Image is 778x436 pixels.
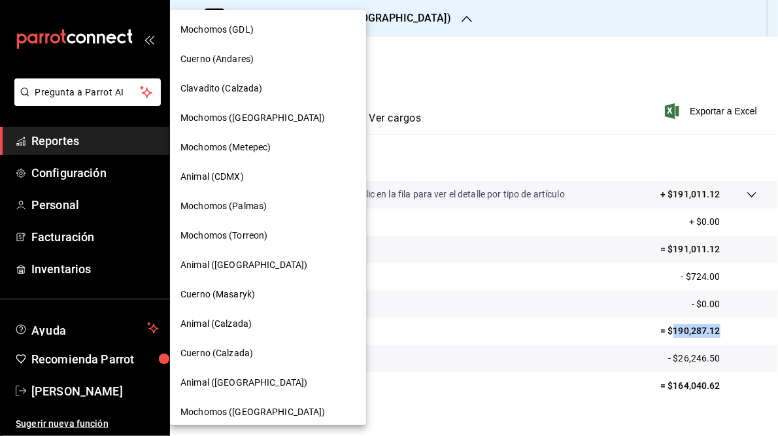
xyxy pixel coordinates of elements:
div: Cuerno (Andares) [170,44,366,74]
div: Mochomos (Metepec) [170,133,366,162]
span: Mochomos ([GEOGRAPHIC_DATA]) [180,405,326,419]
span: Cuerno (Calzada) [180,346,253,360]
span: Clavadito (Calzada) [180,82,263,95]
div: Animal ([GEOGRAPHIC_DATA]) [170,368,366,397]
div: Mochomos (GDL) [170,15,366,44]
span: Animal (CDMX) [180,170,244,184]
div: Mochomos ([GEOGRAPHIC_DATA]) [170,103,366,133]
div: Cuerno (Masaryk) [170,280,366,309]
div: Mochomos (Palmas) [170,192,366,221]
span: Animal ([GEOGRAPHIC_DATA]) [180,258,307,272]
div: Clavadito (Calzada) [170,74,366,103]
span: Mochomos (Torreon) [180,229,267,243]
span: Cuerno (Masaryk) [180,288,255,301]
span: Animal ([GEOGRAPHIC_DATA]) [180,376,307,390]
span: Mochomos (GDL) [180,23,254,37]
div: Mochomos ([GEOGRAPHIC_DATA]) [170,397,366,427]
span: Mochomos (Palmas) [180,199,267,213]
div: Cuerno (Calzada) [170,339,366,368]
div: Animal (CDMX) [170,162,366,192]
span: Animal (Calzada) [180,317,252,331]
span: Mochomos (Metepec) [180,141,271,154]
div: Mochomos (Torreon) [170,221,366,250]
span: Mochomos ([GEOGRAPHIC_DATA]) [180,111,326,125]
span: Cuerno (Andares) [180,52,254,66]
div: Animal (Calzada) [170,309,366,339]
div: Animal ([GEOGRAPHIC_DATA]) [170,250,366,280]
